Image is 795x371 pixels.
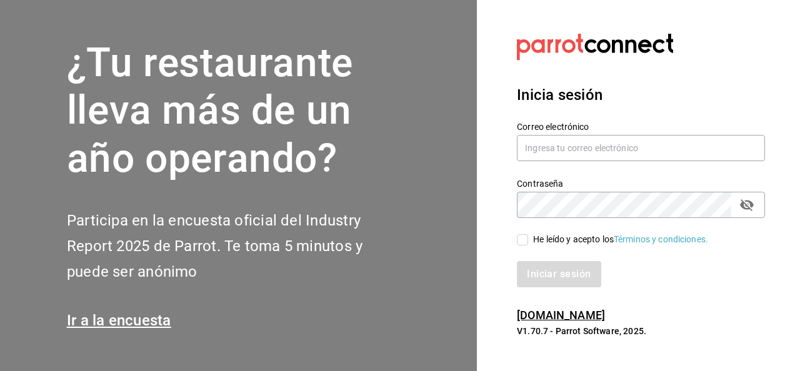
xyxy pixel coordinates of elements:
button: passwordField [736,194,757,215]
a: [DOMAIN_NAME] [517,309,605,322]
p: V1.70.7 - Parrot Software, 2025. [517,325,765,337]
input: Ingresa tu correo electrónico [517,135,765,161]
h2: Participa en la encuesta oficial del Industry Report 2025 de Parrot. Te toma 5 minutos y puede se... [67,208,404,284]
a: Términos y condiciones. [614,234,708,244]
label: Contraseña [517,179,765,187]
div: He leído y acepto los [533,233,708,246]
label: Correo electrónico [517,122,765,131]
h3: Inicia sesión [517,84,765,106]
a: Ir a la encuesta [67,312,171,329]
h1: ¿Tu restaurante lleva más de un año operando? [67,39,404,183]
